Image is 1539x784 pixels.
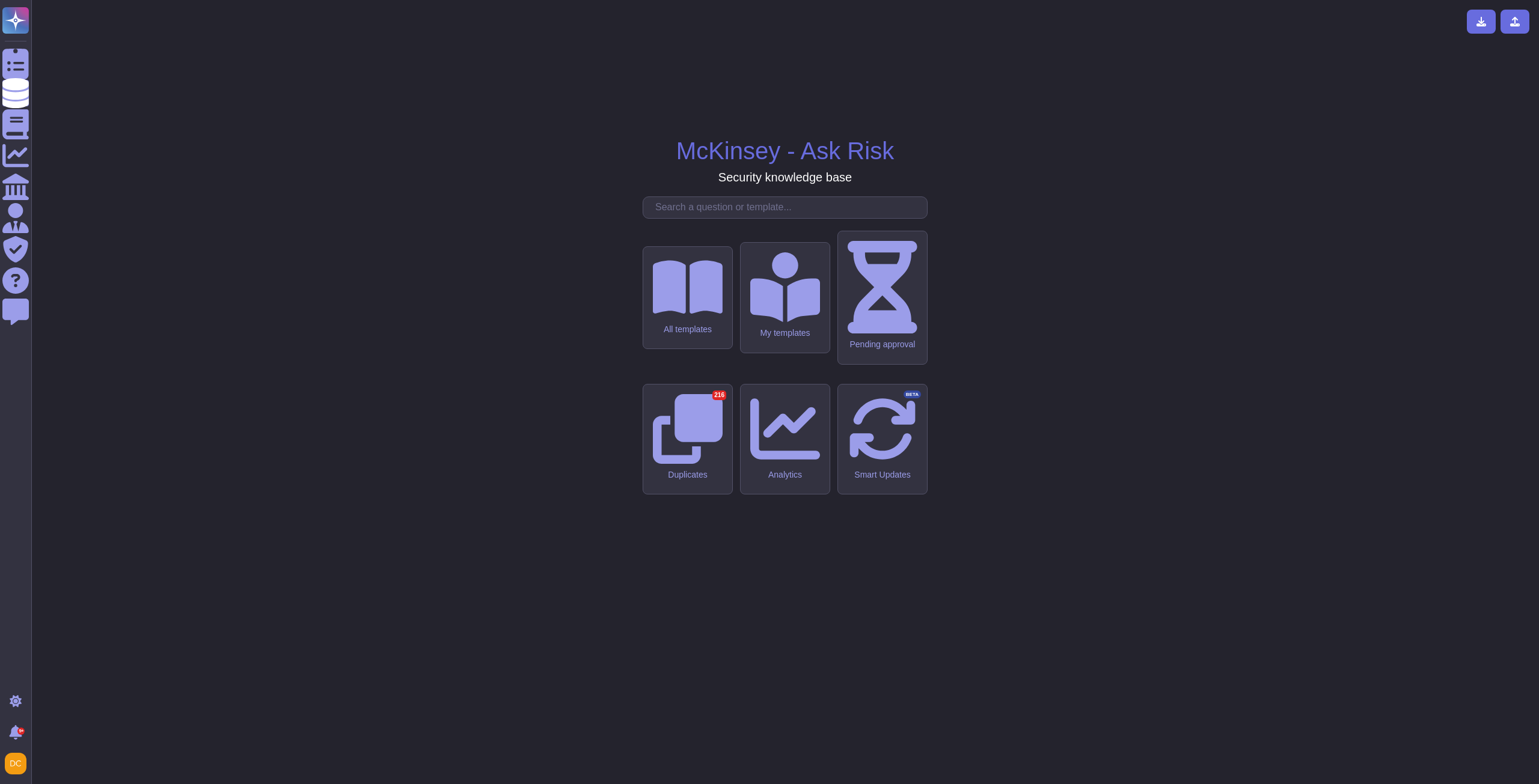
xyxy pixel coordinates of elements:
button: user [2,750,35,777]
div: My templates [750,328,820,338]
div: Analytics [750,470,820,480]
img: user [5,753,26,774]
h1: McKinsey - Ask Risk [676,136,894,165]
h3: Security knowledge base [718,170,852,184]
div: Smart Updates [848,470,917,480]
div: 216 [712,390,726,400]
div: Duplicates [653,470,723,480]
input: Search a question or template... [649,197,927,218]
div: BETA [904,390,921,399]
div: 9+ [17,728,25,735]
div: All templates [653,324,723,335]
div: Pending approval [848,339,917,350]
